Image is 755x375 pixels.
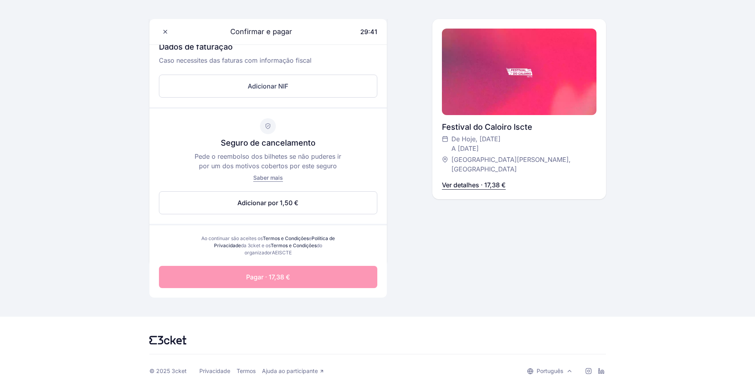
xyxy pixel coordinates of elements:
[360,28,377,36] span: 29:41
[159,75,377,98] button: Adicionar NIF
[262,367,324,375] a: Ajuda ao participante
[451,155,589,174] span: [GEOGRAPHIC_DATA][PERSON_NAME], [GEOGRAPHIC_DATA]
[451,134,501,153] span: De Hoje, [DATE] A [DATE]
[246,272,290,282] span: Pagar · 17,38 €
[262,367,318,375] span: Ajuda ao participante
[199,367,230,375] a: Privacidade
[159,191,377,214] button: Adicionar por 1,50 €
[221,26,292,37] span: Confirmar e pagar
[263,235,309,241] a: Termos e Condições
[192,152,344,171] p: Pede o reembolso dos bilhetes se não puderes ir por um dos motivos cobertos por este seguro
[253,174,283,181] span: Saber mais
[221,137,315,148] p: Seguro de cancelamento
[237,367,256,375] a: Termos
[194,235,342,256] div: Ao continuar são aceites os e da 3cket e os do organizador
[159,266,377,288] button: Pagar · 17,38 €
[149,367,187,375] div: © 2025 3cket
[442,121,596,133] div: Festival do Caloiro Iscte
[237,198,298,208] span: Adicionar por 1,50 €
[271,242,317,248] a: Termos e Condições
[159,41,377,56] h3: Dados de faturação
[272,250,292,256] span: AEISCTE
[159,56,377,71] p: Caso necessites das faturas com informação fiscal
[442,180,506,190] p: Ver detalhes · 17,38 €
[537,367,563,375] p: Português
